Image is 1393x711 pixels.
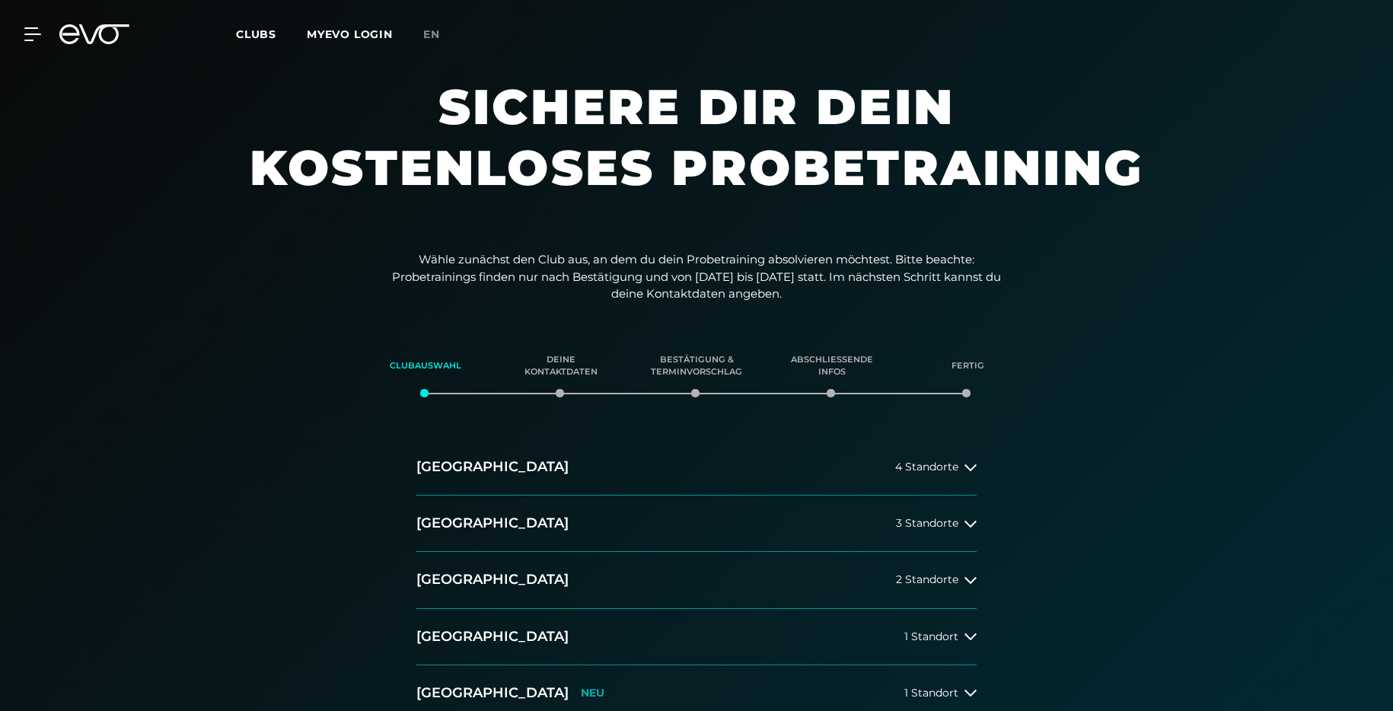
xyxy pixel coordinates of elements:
span: Clubs [236,27,276,41]
button: [GEOGRAPHIC_DATA]3 Standorte [416,496,977,552]
span: 1 Standort [904,687,958,699]
h2: [GEOGRAPHIC_DATA] [416,684,569,703]
span: 3 Standorte [896,518,958,529]
button: [GEOGRAPHIC_DATA]1 Standort [416,609,977,665]
div: Clubauswahl [377,346,474,387]
span: 1 Standort [904,631,958,642]
h2: [GEOGRAPHIC_DATA] [416,570,569,589]
span: 4 Standorte [895,461,958,473]
h1: Sichere dir dein kostenloses Probetraining [240,76,1153,228]
a: Clubs [236,27,307,41]
p: Wähle zunächst den Club aus, an dem du dein Probetraining absolvieren möchtest. Bitte beachte: Pr... [392,251,1001,303]
div: Deine Kontaktdaten [512,346,610,387]
div: Abschließende Infos [783,346,881,387]
h2: [GEOGRAPHIC_DATA] [416,458,569,477]
button: [GEOGRAPHIC_DATA]4 Standorte [416,439,977,496]
h2: [GEOGRAPHIC_DATA] [416,627,569,646]
a: MYEVO LOGIN [307,27,393,41]
p: NEU [581,687,604,700]
div: Bestätigung & Terminvorschlag [648,346,745,387]
a: en [423,26,458,43]
div: Fertig [919,346,1016,387]
h2: [GEOGRAPHIC_DATA] [416,514,569,533]
button: [GEOGRAPHIC_DATA]2 Standorte [416,552,977,608]
span: 2 Standorte [896,574,958,585]
span: en [423,27,440,41]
